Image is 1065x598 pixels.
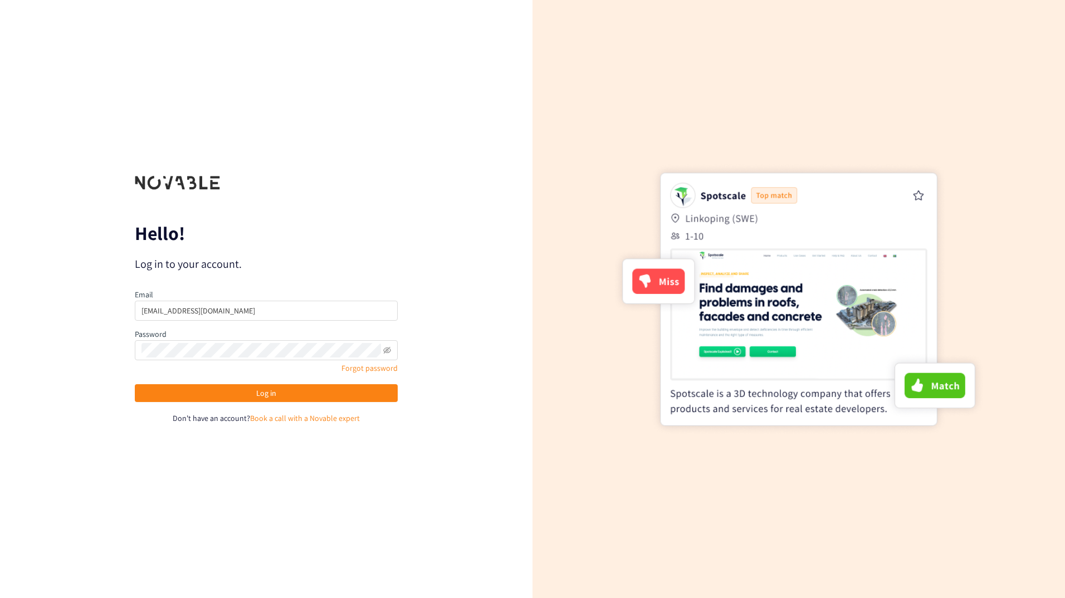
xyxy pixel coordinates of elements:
p: Log in to your account. [135,256,398,272]
p: Hello! [135,224,398,242]
span: eye-invisible [383,346,391,354]
label: Password [135,329,167,339]
a: Book a call with a Novable expert [250,413,360,423]
button: Log in [135,384,398,402]
span: Don't have an account? [173,413,250,423]
label: Email [135,290,153,300]
span: Log in [256,387,276,399]
a: Forgot password [341,363,398,373]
